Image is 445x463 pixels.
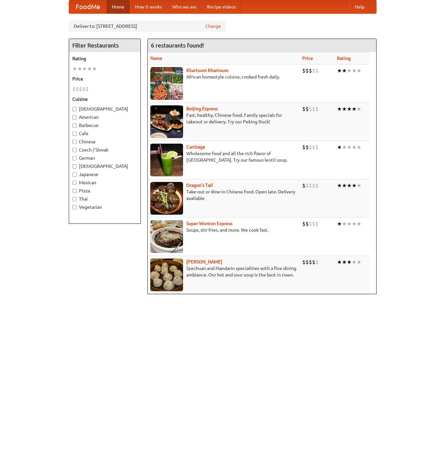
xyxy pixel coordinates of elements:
li: ★ [342,144,347,151]
a: Recipe videos [202,0,241,13]
li: $ [302,220,306,227]
a: Super Wonton Express [186,221,232,226]
li: $ [82,85,85,93]
li: $ [306,182,309,189]
li: ★ [357,105,362,113]
h5: Price [72,76,137,82]
li: ★ [87,65,92,72]
input: American [72,115,77,119]
li: ★ [337,258,342,266]
ng-pluralize: 6 restaurants found! [151,42,204,48]
label: German [72,155,137,161]
li: $ [302,67,306,74]
label: Thai [72,196,137,202]
li: ★ [72,65,77,72]
label: Pizza [72,187,137,194]
a: Carthage [186,144,205,150]
img: dragon.jpg [150,182,183,215]
li: $ [306,105,309,113]
a: Home [107,0,130,13]
li: ★ [337,105,342,113]
li: $ [312,67,315,74]
label: Barbecue [72,122,137,129]
li: $ [76,85,79,93]
li: ★ [77,65,82,72]
li: ★ [347,220,352,227]
b: [PERSON_NAME] [186,259,222,264]
li: $ [309,67,312,74]
li: ★ [337,144,342,151]
li: $ [312,220,315,227]
li: $ [312,144,315,151]
li: ★ [337,220,342,227]
img: beijing.jpg [150,105,183,138]
h5: Cuisine [72,96,137,102]
a: Change [205,23,221,29]
li: $ [79,85,82,93]
input: Vegetarian [72,205,77,209]
li: $ [309,105,312,113]
li: ★ [347,105,352,113]
li: ★ [352,258,357,266]
a: Khartoum Khartoum [186,68,229,73]
input: Japanese [72,172,77,177]
li: $ [312,258,315,266]
p: Take-out or dine-in Chinese food. Open late. Delivery available [150,188,297,202]
li: $ [315,220,319,227]
label: Cafe [72,130,137,137]
li: ★ [352,220,357,227]
li: $ [309,220,312,227]
input: Mexican [72,181,77,185]
li: ★ [352,67,357,74]
li: $ [312,105,315,113]
label: [DEMOGRAPHIC_DATA] [72,163,137,169]
li: $ [306,67,309,74]
li: $ [315,258,319,266]
li: ★ [357,144,362,151]
a: Who we are [167,0,202,13]
li: $ [309,144,312,151]
li: $ [302,182,306,189]
li: ★ [357,182,362,189]
li: ★ [337,182,342,189]
li: $ [306,258,309,266]
li: $ [306,144,309,151]
li: ★ [357,258,362,266]
label: American [72,114,137,120]
li: $ [309,182,312,189]
label: Japanese [72,171,137,178]
h5: Rating [72,55,137,62]
a: Name [150,56,162,61]
h4: Filter Restaurants [69,39,140,52]
input: Czech / Slovak [72,148,77,152]
input: Chinese [72,140,77,144]
input: German [72,156,77,160]
input: Pizza [72,189,77,193]
b: Beijing Express [186,106,218,111]
div: Deliver to: [STREET_ADDRESS] [69,20,226,32]
img: shandong.jpg [150,258,183,291]
li: $ [315,144,319,151]
input: [DEMOGRAPHIC_DATA] [72,164,77,169]
label: [DEMOGRAPHIC_DATA] [72,106,137,112]
p: Szechuan and Mandarin specialities with a fine dining ambiance. Our hot and sour soup is the best... [150,265,297,278]
a: How it works [130,0,167,13]
p: Soups, stir-fries, and more. We cook fast. [150,227,297,233]
p: African homestyle cuisine, cooked fresh daily. [150,74,297,80]
li: $ [315,105,319,113]
li: ★ [92,65,97,72]
p: Wholesome food and all the rich flavor of [GEOGRAPHIC_DATA]. Try our famous lentil soup. [150,150,297,163]
label: Vegetarian [72,204,137,210]
a: FoodMe [69,0,107,13]
a: Rating [337,56,351,61]
li: ★ [352,105,357,113]
a: Dragon's Tail [186,183,213,188]
input: [DEMOGRAPHIC_DATA] [72,107,77,111]
li: $ [302,105,306,113]
li: ★ [342,258,347,266]
li: $ [302,144,306,151]
li: $ [315,182,319,189]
